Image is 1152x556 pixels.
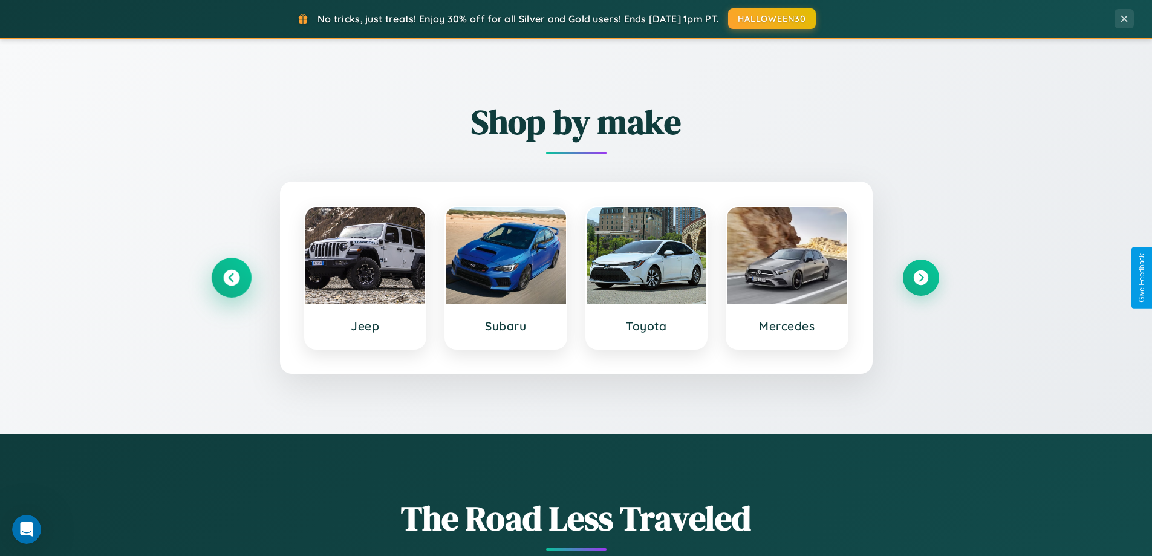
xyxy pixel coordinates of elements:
div: Give Feedback [1137,253,1146,303]
h3: Jeep [317,319,414,333]
h3: Toyota [599,319,695,333]
iframe: Intercom live chat [12,515,41,544]
h3: Subaru [458,319,554,333]
button: HALLOWEEN30 [728,8,816,29]
h2: Shop by make [213,99,939,145]
span: No tricks, just treats! Enjoy 30% off for all Silver and Gold users! Ends [DATE] 1pm PT. [317,13,719,25]
h1: The Road Less Traveled [213,495,939,541]
h3: Mercedes [739,319,835,333]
